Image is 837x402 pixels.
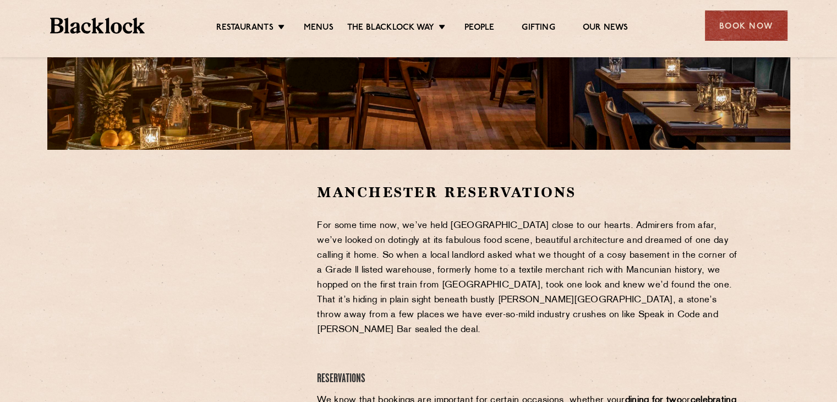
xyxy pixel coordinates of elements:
a: Gifting [522,23,555,35]
h2: Manchester Reservations [317,183,739,202]
img: BL_Textured_Logo-footer-cropped.svg [50,18,145,34]
a: People [464,23,494,35]
iframe: OpenTable make booking widget [138,183,261,349]
div: Book Now [705,10,787,41]
p: For some time now, we’ve held [GEOGRAPHIC_DATA] close to our hearts. Admirers from afar, we’ve lo... [317,219,739,338]
a: The Blacklock Way [347,23,434,35]
a: Menus [304,23,333,35]
a: Restaurants [216,23,273,35]
a: Our News [583,23,628,35]
h4: Reservations [317,372,739,387]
